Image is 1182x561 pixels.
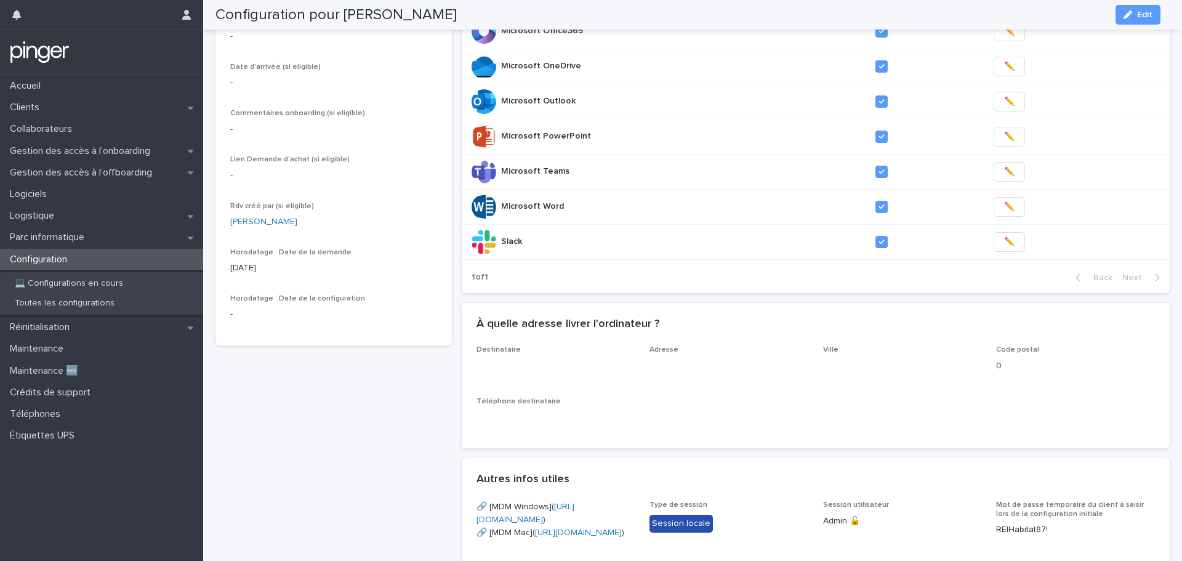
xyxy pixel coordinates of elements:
button: ✏️ [994,232,1025,252]
a: [PERSON_NAME] [230,216,297,228]
span: ✏️ [1004,60,1015,73]
button: ✏️ [994,57,1025,76]
p: Admin 🔓 [823,515,982,528]
span: ✏️ [1004,95,1015,108]
p: Maintenance [5,343,73,355]
tr: Microsoft Office365Microsoft Office365 ✏️ [462,14,1170,49]
p: Toutes les configurations [5,298,124,309]
tr: Microsoft OneDriveMicrosoft OneDrive ✏️ [462,49,1170,84]
span: Type de session [649,501,707,509]
span: Commentaires onboarding (si eligible) [230,110,365,117]
p: 0 [996,360,1155,373]
p: Accueil [5,80,50,92]
button: Next [1117,272,1170,283]
p: 1 of 1 [462,262,498,293]
img: mTgBEunGTSyRkCgitkcU [10,40,70,65]
p: - [230,76,437,89]
button: ✏️ [994,197,1025,217]
span: ✏️ [1004,131,1015,143]
h2: Configuration pour [PERSON_NAME] [215,6,457,24]
p: Parc informatique [5,232,94,243]
p: Maintenance 🆕 [5,365,88,377]
span: Lien Demande d'achat (si eligible) [230,156,350,163]
span: Ville [823,346,838,353]
span: Téléphone destinataire [476,398,561,405]
p: REIHabitat87! [996,523,1155,536]
p: [DATE] [230,262,437,275]
p: Gestion des accès à l’onboarding [5,145,160,157]
span: Code postal [996,346,1039,353]
button: ✏️ [994,22,1025,41]
span: Back [1086,273,1112,282]
span: Destinataire [476,346,521,353]
span: Rdv créé par (si eligible) [230,203,314,210]
p: Microsoft OneDrive [501,59,584,71]
p: - [230,30,437,43]
p: Logiciels [5,188,57,200]
a: [URL][DOMAIN_NAME] [535,528,622,537]
p: Réinitialisation [5,321,79,333]
p: Microsoft Teams [501,164,572,177]
span: ✏️ [1004,201,1015,213]
p: - [230,308,437,321]
p: Logistique [5,210,64,222]
tr: Microsoft TeamsMicrosoft Teams ✏️ [462,154,1170,189]
tr: Microsoft WordMicrosoft Word ✏️ [462,189,1170,224]
p: Étiquettes UPS [5,430,84,442]
tr: Microsoft OutlookMicrosoft Outlook ✏️ [462,84,1170,119]
p: 🔗 [MDM Windows]( ) 🔗 [MDM Mac]( ) [476,501,635,539]
div: Session locale [649,515,713,533]
span: Session utilisateur [823,501,889,509]
button: ✏️ [994,162,1025,182]
span: ✏️ [1004,236,1015,248]
p: Microsoft Word [501,199,566,212]
span: ✏️ [1004,25,1015,38]
p: Téléphones [5,408,70,420]
p: Microsoft Outlook [501,94,578,107]
span: Adresse [649,346,678,353]
h2: Autres infos utiles [476,473,569,486]
p: Gestion des accès à l’offboarding [5,167,162,179]
p: 💻 Configurations en cours [5,278,133,289]
p: Microsoft Office365 [501,23,585,36]
p: Configuration [5,254,77,265]
button: ✏️ [994,92,1025,111]
p: Crédits de support [5,387,100,398]
span: Edit [1137,10,1152,19]
p: Collaborateurs [5,123,82,135]
span: Horodatage : Date de la configuration [230,295,365,302]
p: - [230,123,437,136]
p: Clients [5,102,49,113]
p: Slack [501,234,525,247]
h2: À quelle adresse livrer l'ordinateur ? [476,318,659,331]
span: Horodatage : Date de la demande [230,249,352,256]
tr: Microsoft PowerPointMicrosoft PowerPoint ✏️ [462,119,1170,154]
tr: SlackSlack ✏️ [462,224,1170,259]
span: Date d'arrivée (si eligible) [230,63,321,71]
span: ✏️ [1004,166,1015,178]
p: - [230,169,437,182]
span: Next [1122,273,1149,282]
span: Mot de passe temporaire du client à saisir lors de la configuration initiale [996,501,1144,517]
button: Back [1066,272,1117,283]
p: Microsoft PowerPoint [501,129,593,142]
button: Edit [1116,5,1160,25]
button: ✏️ [994,127,1025,147]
